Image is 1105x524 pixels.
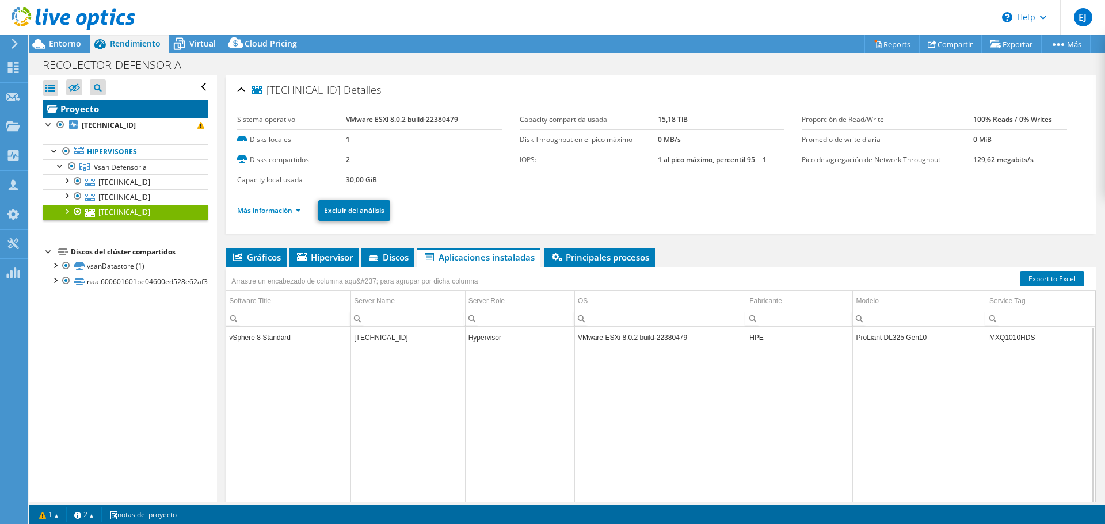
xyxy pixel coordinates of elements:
[986,327,1095,347] td: Column Service Tag, Value MXQ1010HDS
[226,291,351,311] td: Software Title Column
[575,327,746,347] td: Column OS, Value VMware ESXi 8.0.2 build-22380479
[237,205,301,215] a: Más información
[802,154,973,166] label: Pico de agregación de Network Throughput
[43,189,208,204] a: [TECHNICAL_ID]
[231,251,281,263] span: Gráficos
[295,251,353,263] span: Hipervisor
[189,38,216,49] span: Virtual
[346,155,350,165] b: 2
[82,120,136,130] b: [TECHNICAL_ID]
[367,251,409,263] span: Discos
[43,100,208,118] a: Proyecto
[237,114,345,125] label: Sistema operativo
[229,294,271,308] div: Software Title
[658,155,767,165] b: 1 al pico máximo, percentil 95 = 1
[465,327,574,347] td: Column Server Role, Value Hypervisor
[226,311,351,326] td: Column Software Title, Filter cell
[110,38,161,49] span: Rendimiento
[746,327,853,347] td: Column Fabricante, Value HPE
[856,294,878,308] div: Modelo
[575,311,746,326] td: Column OS, Filter cell
[354,294,395,308] div: Server Name
[973,135,992,144] b: 0 MiB
[71,245,208,259] div: Discos del clúster compartidos
[465,291,574,311] td: Server Role Column
[658,135,681,144] b: 0 MB/s
[423,251,535,263] span: Aplicaciones instaladas
[973,114,1052,124] b: 100% Reads / 0% Writes
[973,155,1034,165] b: 129,62 megabits/s
[226,327,351,347] td: Column Software Title, Value vSphere 8 Standard
[853,291,986,311] td: Modelo Column
[43,259,208,274] a: vsanDatastore (1)
[919,35,982,53] a: Compartir
[802,114,973,125] label: Proporción de Read/Write
[520,134,658,146] label: Disk Throughput en el pico máximo
[1002,12,1012,22] svg: \n
[520,114,658,125] label: Capacity compartida usada
[237,134,345,146] label: Disks locales
[43,144,208,159] a: Hipervisores
[749,294,782,308] div: Fabricante
[351,311,465,326] td: Column Server Name, Filter cell
[802,134,973,146] label: Promedio de write diaria
[520,154,658,166] label: IOPS:
[550,251,649,263] span: Principales procesos
[351,291,465,311] td: Server Name Column
[989,294,1025,308] div: Service Tag
[1020,271,1084,286] a: Export to Excel
[981,35,1042,53] a: Exportar
[986,311,1095,326] td: Column Service Tag, Filter cell
[252,85,341,96] span: [TECHNICAL_ID]
[468,294,505,308] div: Server Role
[318,200,390,221] a: Excluir del análisis
[228,273,481,289] div: Arrastre un encabezado de columna aqu&#237; para agrupar por dicha columna
[226,267,1096,512] div: Data grid
[853,327,986,347] td: Column Modelo, Value ProLiant DL325 Gen10
[37,59,199,71] h1: RECOLECTOR-DEFENSORIA
[658,114,688,124] b: 15,18 TiB
[237,174,345,186] label: Capacity local usada
[94,162,147,172] span: Vsan Defensoria
[346,175,377,185] b: 30,00 GiB
[578,294,588,308] div: OS
[43,174,208,189] a: [TECHNICAL_ID]
[49,38,81,49] span: Entorno
[746,311,853,326] td: Column Fabricante, Filter cell
[237,154,345,166] label: Disks compartidos
[465,311,574,326] td: Column Server Role, Filter cell
[746,291,853,311] td: Fabricante Column
[43,118,208,133] a: [TECHNICAL_ID]
[864,35,920,53] a: Reports
[986,291,1095,311] td: Service Tag Column
[346,114,458,124] b: VMware ESXi 8.0.2 build-22380479
[344,83,381,97] span: Detalles
[101,507,185,522] a: notas del proyecto
[575,291,746,311] td: OS Column
[43,205,208,220] a: [TECHNICAL_ID]
[351,327,465,347] td: Column Server Name, Value 192.168.10.105
[1074,8,1092,26] span: EJ
[853,311,986,326] td: Column Modelo, Filter cell
[1041,35,1091,53] a: Más
[43,274,208,289] a: naa.600601601be04600ed528e62af3b002d
[66,507,102,522] a: 2
[245,38,297,49] span: Cloud Pricing
[346,135,350,144] b: 1
[31,507,67,522] a: 1
[43,159,208,174] a: Vsan Defensoria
